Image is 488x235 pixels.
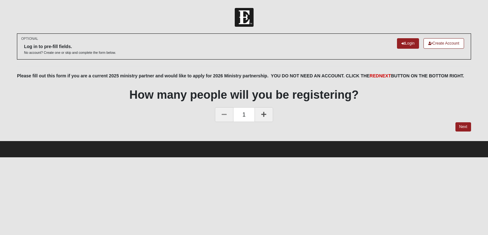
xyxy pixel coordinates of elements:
[379,73,391,78] font: NEXT
[370,73,391,78] font: RED
[233,107,255,122] span: 1
[397,38,419,49] a: Login
[235,8,254,27] img: Church of Eleven22 Logo
[21,36,38,41] small: OPTIONAL
[423,38,464,49] a: Create Account
[17,73,464,78] b: Please fill out this form if you are a current 2025 ministry partner and would like to apply for ...
[24,50,116,55] p: No account? Create one or skip and complete the form below.
[455,122,471,132] a: Next
[24,44,116,49] h6: Log in to pre-fill fields.
[17,88,471,102] h1: How many people will you be registering?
